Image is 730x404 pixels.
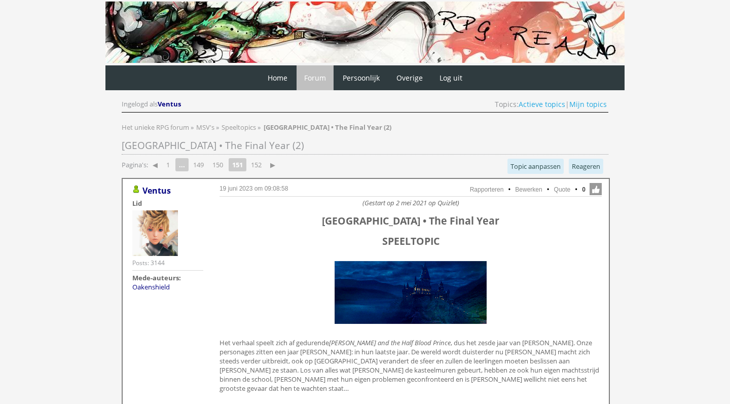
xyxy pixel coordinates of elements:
a: Quote [554,186,571,193]
a: Log uit [432,65,470,90]
a: Rapporteren [470,186,504,193]
div: Ingelogd als [122,99,182,109]
a: MSV's [196,123,216,132]
img: giphy.gif [332,259,489,326]
a: Topic aanpassen [507,159,564,174]
span: » [191,123,194,132]
img: Ventus [132,210,178,256]
span: 0 [582,185,586,194]
a: Home [260,65,295,90]
span: » [258,123,261,132]
a: Actieve topics [519,99,565,109]
span: Speeltopics [222,123,256,132]
span: Topics: | [495,99,607,109]
a: Persoonlijk [335,65,387,90]
span: [GEOGRAPHIC_DATA] • The Final Year (2) [122,139,304,152]
a: ◀ [149,158,162,172]
div: Posts: 3144 [132,259,165,267]
span: [GEOGRAPHIC_DATA] • The Final Year SPEELTOPIC [322,214,499,248]
a: Oakenshield [132,282,170,291]
a: Forum [297,65,334,90]
strong: Mede-auteurs: [132,273,181,282]
a: Ventus [142,185,171,196]
span: ... [175,158,189,171]
a: 19 juni 2023 om 09:08:58 [220,185,288,192]
span: Het unieke RPG forum [122,123,189,132]
span: Ventus [158,99,181,108]
a: Overige [389,65,430,90]
a: Ventus [158,99,182,108]
span: Pagina's: [122,160,148,170]
a: 1 [162,158,174,172]
strong: 151 [229,158,246,171]
a: 150 [208,158,227,172]
a: Bewerken [515,186,542,193]
a: 152 [247,158,266,172]
a: ▶ [266,158,279,172]
span: MSV's [196,123,214,132]
a: Speeltopics [222,123,258,132]
a: 149 [189,158,208,172]
a: Het unieke RPG forum [122,123,191,132]
strong: [GEOGRAPHIC_DATA] • The Final Year (2) [264,123,391,132]
i: [PERSON_NAME] and the Half Blood Prince [329,338,451,347]
i: (Gestart op 2 mei 2021 op Quizlet) [362,198,459,207]
span: » [216,123,219,132]
img: Gebruiker is online [132,186,140,194]
img: RPG Realm - Banner [105,2,625,63]
a: Reageren [569,159,603,174]
a: Mijn topics [569,99,607,109]
div: Lid [132,199,203,208]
